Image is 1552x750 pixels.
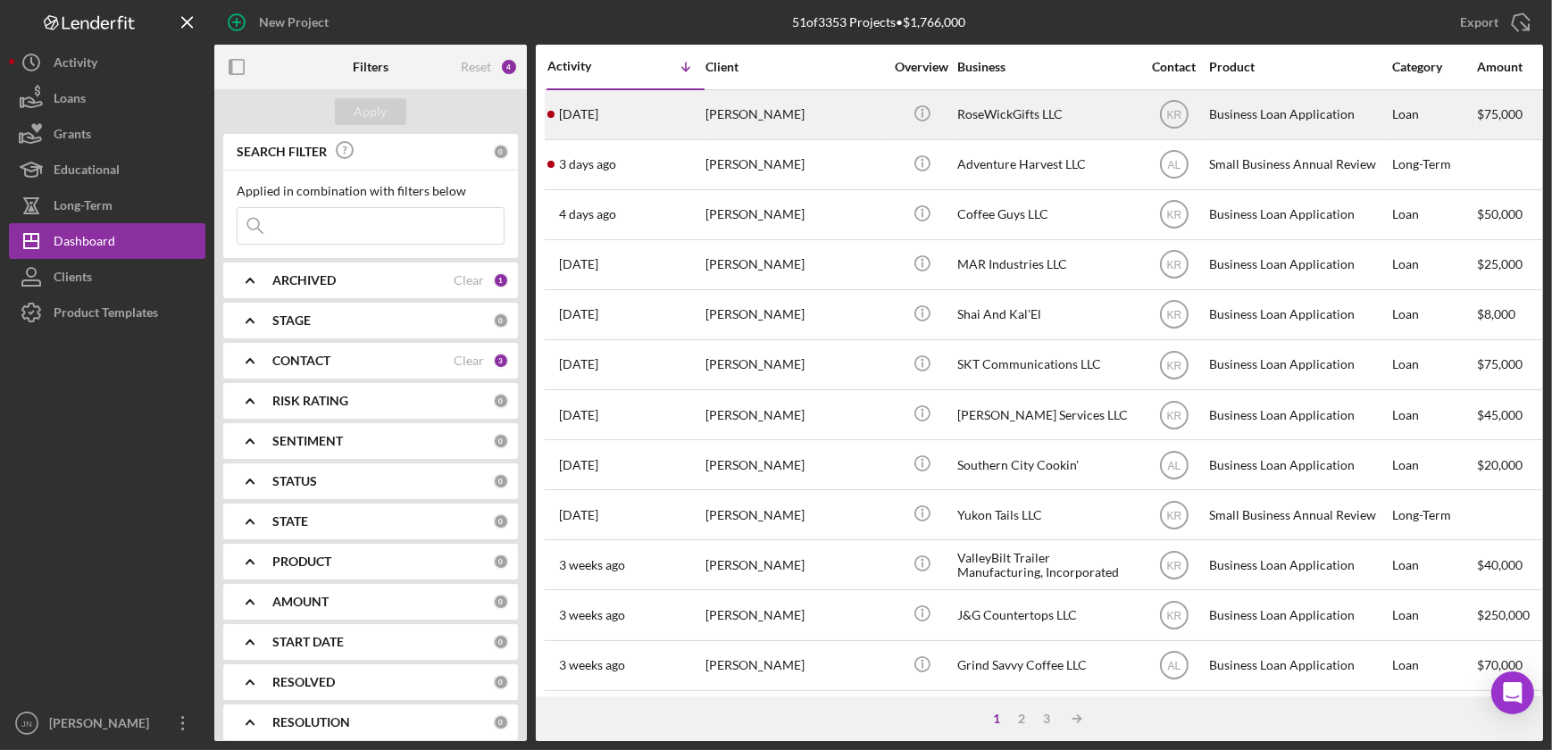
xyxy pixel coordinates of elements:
div: $25,000 [1477,241,1544,288]
div: Loan [1392,241,1475,288]
div: Business Loan Application [1209,391,1388,438]
text: KR [1166,309,1181,321]
div: Loans [54,80,86,121]
div: Category [1392,60,1475,74]
text: AL [1167,459,1181,471]
div: $40,000 [1477,541,1544,588]
div: 0 [493,674,509,690]
button: Export [1442,4,1543,40]
div: Business Loan Application [1209,241,1388,288]
div: 0 [493,473,509,489]
time: 2025-08-22 00:17 [559,408,598,422]
div: [PERSON_NAME] [705,241,884,288]
div: Loan [1392,642,1475,689]
div: 2 [1009,712,1034,726]
div: Business Loan Application [1209,441,1388,488]
div: Small Business Annual Review [1209,491,1388,538]
button: Loans [9,80,205,116]
div: $8,000 [1477,291,1544,338]
time: 2025-08-22 00:29 [559,307,598,321]
button: Product Templates [9,295,205,330]
div: 1 [984,712,1009,726]
div: 0 [493,433,509,449]
div: Loan [1392,441,1475,488]
text: AL [1167,159,1181,171]
div: J&G Countertops LLC [957,591,1136,638]
div: 4 [500,58,518,76]
div: RoseWickGifts LLC [957,91,1136,138]
div: Happy House Tea LLC [957,692,1136,739]
div: Business Loan Application [1209,692,1388,739]
b: RESOLUTION [272,715,350,729]
text: KR [1166,409,1181,421]
time: 2025-08-22 00:22 [559,357,598,371]
div: $45,000 [1477,391,1544,438]
button: Dashboard [9,223,205,259]
button: New Project [214,4,346,40]
div: Export [1460,4,1498,40]
div: Business Loan Application [1209,541,1388,588]
time: 2025-08-26 20:40 [559,257,598,271]
div: Business Loan Application [1209,191,1388,238]
div: Shai And Kal'El [957,291,1136,338]
text: KR [1166,359,1181,371]
b: STATE [272,514,308,529]
div: $45,000 [1477,692,1544,739]
div: Product [1209,60,1388,74]
time: 2025-08-19 23:00 [559,458,598,472]
b: Filters [353,60,388,74]
div: 0 [493,554,509,570]
div: Loan [1392,591,1475,638]
div: Business Loan Application [1209,642,1388,689]
b: AMOUNT [272,595,329,609]
div: ValleyBilt Trailer Manufacturing, Incorporated [957,541,1136,588]
b: CONTACT [272,354,330,368]
div: [PERSON_NAME] [705,291,884,338]
button: Apply [335,98,406,125]
div: Yukon Tails LLC [957,491,1136,538]
div: [PERSON_NAME] [705,391,884,438]
div: [PERSON_NAME] [705,91,884,138]
div: [PERSON_NAME] [705,141,884,188]
div: Applied in combination with filters below [237,184,505,198]
div: Contact [1140,60,1207,74]
time: 2025-08-15 23:43 [559,558,625,572]
div: [PERSON_NAME] [705,191,884,238]
div: Overview [889,60,955,74]
button: Grants [9,116,205,152]
div: Loan [1392,341,1475,388]
div: Reset [461,60,491,74]
div: 0 [493,513,509,529]
div: Business [957,60,1136,74]
div: Dashboard [54,223,115,263]
div: Product Templates [54,295,158,335]
div: Long-Term [54,187,113,228]
button: Activity [9,45,205,80]
time: 2025-08-30 04:10 [559,157,616,171]
div: Loan [1392,391,1475,438]
div: 3 [493,353,509,369]
div: Educational [54,152,120,192]
div: Grants [54,116,91,156]
div: 51 of 3353 Projects • $1,766,000 [792,15,965,29]
div: [PERSON_NAME] [705,692,884,739]
div: Clear [454,354,484,368]
b: PRODUCT [272,554,331,569]
div: Grind Savvy Coffee LLC [957,642,1136,689]
div: $20,000 [1477,441,1544,488]
div: 0 [493,634,509,650]
div: [PERSON_NAME] [705,541,884,588]
div: 0 [493,714,509,730]
button: Clients [9,259,205,295]
b: STAGE [272,313,311,328]
div: $50,000 [1477,191,1544,238]
div: SKT Communications LLC [957,341,1136,388]
div: [PERSON_NAME] [705,341,884,388]
div: Activity [54,45,97,85]
div: Clients [54,259,92,299]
